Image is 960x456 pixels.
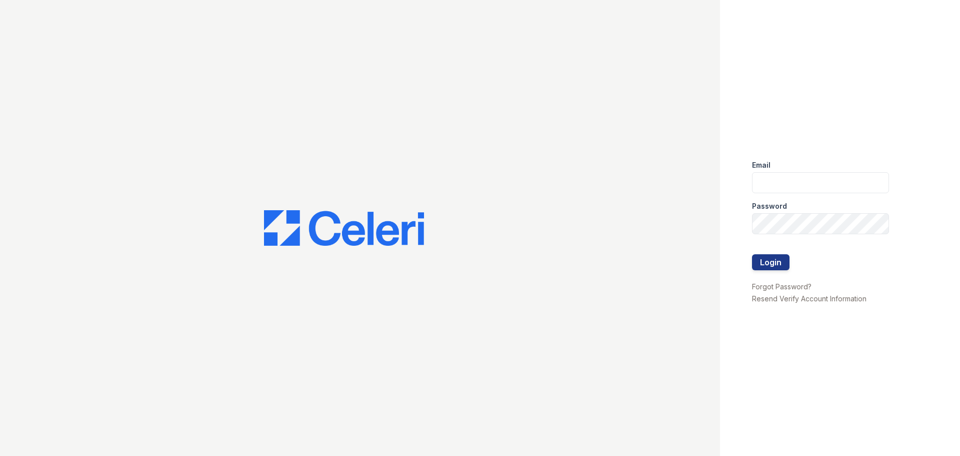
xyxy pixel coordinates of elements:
[752,201,787,211] label: Password
[752,282,811,291] a: Forgot Password?
[264,210,424,246] img: CE_Logo_Blue-a8612792a0a2168367f1c8372b55b34899dd931a85d93a1a3d3e32e68fde9ad4.png
[752,160,770,170] label: Email
[752,294,866,303] a: Resend Verify Account Information
[752,254,789,270] button: Login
